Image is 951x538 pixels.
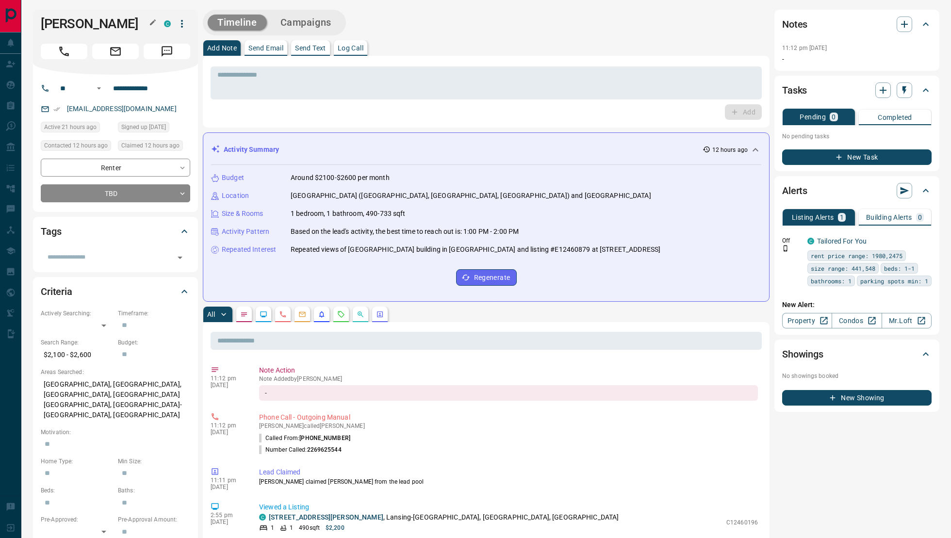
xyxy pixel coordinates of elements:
[67,105,177,113] a: [EMAIL_ADDRESS][DOMAIN_NAME]
[211,382,245,389] p: [DATE]
[782,149,932,165] button: New Task
[782,300,932,310] p: New Alert:
[299,523,320,532] p: 490 sqft
[41,515,113,524] p: Pre-Approved:
[782,45,827,51] p: 11:12 pm [DATE]
[222,245,276,255] p: Repeated Interest
[291,173,390,183] p: Around $2100-$2600 per month
[456,269,517,286] button: Regenerate
[259,375,758,382] p: Note Added by [PERSON_NAME]
[259,467,758,477] p: Lead Claimed
[41,486,113,495] p: Beds:
[259,365,758,375] p: Note Action
[240,310,248,318] svg: Notes
[357,310,364,318] svg: Opportunities
[307,446,342,453] span: 2269625544
[817,237,867,245] a: Tailored For You
[224,145,279,155] p: Activity Summary
[259,423,758,429] p: [PERSON_NAME] called [PERSON_NAME]
[92,44,139,59] span: Email
[271,15,341,31] button: Campaigns
[291,227,519,237] p: Based on the lead's activity, the best time to reach out is: 1:00 PM - 2:00 PM
[41,16,149,32] h1: [PERSON_NAME]
[118,122,190,135] div: Mon Oct 13 2025
[811,251,902,261] span: rent price range: 1980,2475
[211,375,245,382] p: 11:12 pm
[118,338,190,347] p: Budget:
[290,523,293,532] p: 1
[260,310,267,318] svg: Lead Browsing Activity
[840,214,844,221] p: 1
[222,209,263,219] p: Size & Rooms
[782,372,932,380] p: No showings booked
[269,512,619,522] p: , Lansing-[GEOGRAPHIC_DATA], [GEOGRAPHIC_DATA], [GEOGRAPHIC_DATA]
[211,519,245,525] p: [DATE]
[41,280,190,303] div: Criteria
[298,310,306,318] svg: Emails
[41,122,113,135] div: Tue Oct 14 2025
[782,183,807,198] h2: Alerts
[222,227,269,237] p: Activity Pattern
[144,44,190,59] span: Message
[782,236,802,245] p: Off
[93,82,105,94] button: Open
[318,310,326,318] svg: Listing Alerts
[338,45,363,51] p: Log Call
[41,184,190,202] div: TBD
[291,209,406,219] p: 1 bedroom, 1 bathroom, 490-733 sqft
[295,45,326,51] p: Send Text
[118,309,190,318] p: Timeframe:
[866,214,912,221] p: Building Alerts
[376,310,384,318] svg: Agent Actions
[211,484,245,490] p: [DATE]
[41,376,190,423] p: [GEOGRAPHIC_DATA], [GEOGRAPHIC_DATA], [GEOGRAPHIC_DATA], [GEOGRAPHIC_DATA] [GEOGRAPHIC_DATA], [GE...
[299,435,350,441] span: [PHONE_NUMBER]
[41,457,113,466] p: Home Type:
[832,313,882,328] a: Condos
[782,16,807,32] h2: Notes
[44,141,108,150] span: Contacted 12 hours ago
[41,44,87,59] span: Call
[41,284,72,299] h2: Criteria
[53,106,60,113] svg: Email Verified
[337,310,345,318] svg: Requests
[259,412,758,423] p: Phone Call - Outgoing Manual
[782,79,932,102] div: Tasks
[782,313,832,328] a: Property
[118,140,190,154] div: Tue Oct 14 2025
[884,263,915,273] span: beds: 1-1
[326,523,344,532] p: $2,200
[208,15,267,31] button: Timeline
[291,191,651,201] p: [GEOGRAPHIC_DATA] ([GEOGRAPHIC_DATA], [GEOGRAPHIC_DATA], [GEOGRAPHIC_DATA]) and [GEOGRAPHIC_DATA]
[41,309,113,318] p: Actively Searching:
[782,13,932,36] div: Notes
[271,523,274,532] p: 1
[832,114,836,120] p: 0
[792,214,834,221] p: Listing Alerts
[807,238,814,245] div: condos.ca
[782,342,932,366] div: Showings
[118,457,190,466] p: Min Size:
[726,518,758,527] p: C12460196
[121,141,180,150] span: Claimed 12 hours ago
[800,114,826,120] p: Pending
[211,141,761,159] div: Activity Summary12 hours ago
[782,390,932,406] button: New Showing
[118,486,190,495] p: Baths:
[41,347,113,363] p: $2,100 - $2,600
[782,54,932,65] p: -
[291,245,660,255] p: Repeated views of [GEOGRAPHIC_DATA] building in [GEOGRAPHIC_DATA] and listing #E12460879 at [STRE...
[207,45,237,51] p: Add Note
[41,220,190,243] div: Tags
[259,445,342,454] p: Number Called:
[259,477,758,486] p: [PERSON_NAME] claimed [PERSON_NAME] from the lead pool
[782,179,932,202] div: Alerts
[44,122,97,132] span: Active 21 hours ago
[211,477,245,484] p: 11:11 pm
[279,310,287,318] svg: Calls
[41,140,113,154] div: Tue Oct 14 2025
[259,502,758,512] p: Viewed a Listing
[882,313,932,328] a: Mr.Loft
[712,146,748,154] p: 12 hours ago
[41,338,113,347] p: Search Range:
